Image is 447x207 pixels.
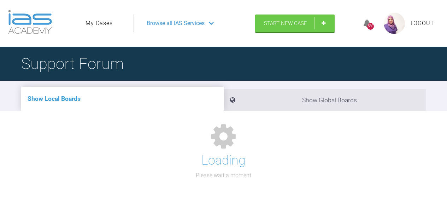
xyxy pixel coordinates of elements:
[384,13,405,34] img: profile.png
[21,87,224,111] li: Show Local Boards
[264,20,307,27] span: Start New Case
[411,19,434,28] a: Logout
[201,150,246,171] h1: Loading
[86,19,113,28] a: My Cases
[367,23,374,30] div: 560
[8,10,52,34] img: logo-light.3e3ef733.png
[147,19,205,28] span: Browse all IAS Services
[196,171,251,180] p: Please wait a moment
[255,15,335,32] a: Start New Case
[224,89,426,111] li: Show Global Boards
[21,51,124,76] h1: Support Forum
